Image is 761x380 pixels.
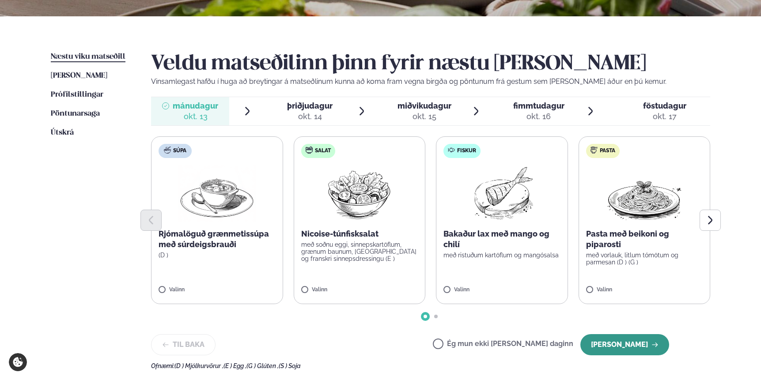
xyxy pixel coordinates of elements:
[424,315,427,318] span: Go to slide 1
[600,147,615,154] span: Pasta
[457,147,476,154] span: Fiskur
[174,362,223,369] span: (D ) Mjólkurvörur ,
[287,111,333,122] div: okt. 14
[434,315,438,318] span: Go to slide 2
[51,71,107,81] a: [PERSON_NAME]
[700,210,721,231] button: Next slide
[51,52,125,62] a: Næstu viku matseðill
[306,147,313,154] img: salad.svg
[398,101,451,110] span: miðvikudagur
[51,129,74,136] span: Útskrá
[591,147,598,154] img: pasta.svg
[164,147,171,154] img: soup.svg
[398,111,451,122] div: okt. 15
[223,362,246,369] span: (E ) Egg ,
[448,147,455,154] img: fish.svg
[643,111,686,122] div: okt. 17
[51,91,103,98] span: Prófílstillingar
[279,362,301,369] span: (S ) Soja
[513,111,564,122] div: okt. 16
[586,252,703,266] p: með vorlauk, litlum tómötum og parmesan (D ) (G )
[301,241,418,262] p: með soðnu eggi, sinnepskartöflum, grænum baunum, [GEOGRAPHIC_DATA] og franskri sinnepsdressingu (E )
[159,229,276,250] p: Rjómalöguð grænmetissúpa með súrdeigsbrauði
[443,229,560,250] p: Bakaður lax með mango og chilí
[320,165,398,222] img: Salad.png
[151,334,216,355] button: Til baka
[151,362,710,369] div: Ofnæmi:
[173,101,218,110] span: mánudagur
[51,128,74,138] a: Útskrá
[580,334,669,355] button: [PERSON_NAME]
[51,90,103,100] a: Prófílstillingar
[173,111,218,122] div: okt. 13
[463,165,541,222] img: Fish.png
[9,353,27,371] a: Cookie settings
[51,109,100,119] a: Pöntunarsaga
[173,147,186,154] span: Súpa
[287,101,333,110] span: þriðjudagur
[443,252,560,259] p: með ristuðum kartöflum og mangósalsa
[51,110,100,117] span: Pöntunarsaga
[301,229,418,239] p: Nicoise-túnfisksalat
[246,362,279,369] span: (G ) Glúten ,
[151,76,710,87] p: Vinsamlegast hafðu í huga að breytingar á matseðlinum kunna að koma fram vegna birgða og pöntunum...
[51,53,125,60] span: Næstu viku matseðill
[151,52,710,76] h2: Veldu matseðilinn þinn fyrir næstu [PERSON_NAME]
[51,72,107,79] span: [PERSON_NAME]
[140,210,162,231] button: Previous slide
[586,229,703,250] p: Pasta með beikoni og piparosti
[159,252,276,259] p: (D )
[315,147,331,154] span: Salat
[178,165,256,222] img: Soup.png
[513,101,564,110] span: fimmtudagur
[643,101,686,110] span: föstudagur
[606,165,683,222] img: Spagetti.png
